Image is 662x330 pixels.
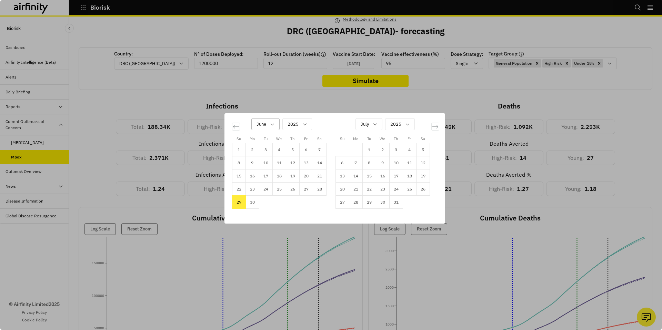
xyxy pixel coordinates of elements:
td: Tuesday, July 1, 2025 [362,143,376,156]
td: Monday, June 23, 2025 [245,183,259,196]
td: Thursday, July 3, 2025 [389,143,403,156]
td: Sunday, June 22, 2025 [232,183,245,196]
td: Thursday, July 24, 2025 [389,183,403,196]
td: Thursday, June 26, 2025 [286,183,299,196]
td: Monday, July 21, 2025 [349,183,362,196]
td: Saturday, June 7, 2025 [313,143,326,156]
td: Wednesday, July 9, 2025 [376,156,389,169]
td: Tuesday, June 10, 2025 [259,156,272,169]
td: Thursday, July 17, 2025 [389,169,403,183]
td: Friday, June 13, 2025 [299,156,313,169]
td: Friday, July 11, 2025 [403,156,416,169]
td: Friday, July 25, 2025 [403,183,416,196]
td: Saturday, July 5, 2025 [416,143,430,156]
td: Wednesday, July 16, 2025 [376,169,389,183]
td: Thursday, June 5, 2025 [286,143,299,156]
td: Monday, June 30, 2025 [245,196,259,209]
td: Wednesday, July 23, 2025 [376,183,389,196]
td: Friday, June 27, 2025 [299,183,313,196]
td: Friday, June 20, 2025 [299,169,313,183]
td: Monday, June 16, 2025 [245,169,259,183]
td: Sunday, July 6, 2025 [335,156,349,169]
td: Friday, July 18, 2025 [403,169,416,183]
td: Friday, July 4, 2025 [403,143,416,156]
td: Monday, July 14, 2025 [349,169,362,183]
td: Sunday, June 15, 2025 [232,169,245,183]
td: Friday, June 6, 2025 [299,143,313,156]
td: Thursday, July 31, 2025 [389,196,403,209]
td: Monday, June 9, 2025 [245,156,259,169]
td: Selected. Sunday, June 29, 2025 [232,196,245,209]
td: Wednesday, June 18, 2025 [272,169,286,183]
td: Saturday, June 28, 2025 [313,183,326,196]
td: Tuesday, July 22, 2025 [362,183,376,196]
td: Tuesday, June 24, 2025 [259,183,272,196]
td: Tuesday, June 3, 2025 [259,143,272,156]
td: Monday, June 2, 2025 [245,143,259,156]
td: Sunday, July 13, 2025 [335,169,349,183]
td: Tuesday, July 8, 2025 [362,156,376,169]
td: Thursday, June 12, 2025 [286,156,299,169]
td: Sunday, June 8, 2025 [232,156,245,169]
td: Saturday, July 26, 2025 [416,183,430,196]
td: Thursday, July 10, 2025 [389,156,403,169]
div: Calendar [224,113,447,217]
td: Saturday, June 14, 2025 [313,156,326,169]
td: Tuesday, June 17, 2025 [259,169,272,183]
td: Sunday, July 27, 2025 [335,196,349,209]
td: Saturday, July 12, 2025 [416,156,430,169]
td: Monday, July 28, 2025 [349,196,362,209]
td: Sunday, July 20, 2025 [335,183,349,196]
td: Saturday, June 21, 2025 [313,169,326,183]
td: Wednesday, June 4, 2025 [272,143,286,156]
td: Wednesday, June 25, 2025 [272,183,286,196]
td: Wednesday, June 11, 2025 [272,156,286,169]
td: Wednesday, July 2, 2025 [376,143,389,156]
td: Tuesday, July 29, 2025 [362,196,376,209]
div: Move backward to switch to the previous month. [232,123,240,131]
td: Sunday, June 1, 2025 [232,143,245,156]
td: Thursday, June 19, 2025 [286,169,299,183]
div: Move forward to switch to the next month. [431,123,439,131]
td: Wednesday, July 30, 2025 [376,196,389,209]
td: Tuesday, July 15, 2025 [362,169,376,183]
td: Saturday, July 19, 2025 [416,169,430,183]
td: Monday, July 7, 2025 [349,156,362,169]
